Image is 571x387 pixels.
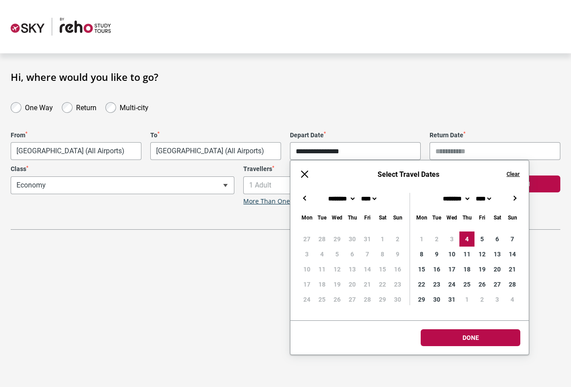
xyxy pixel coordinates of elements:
div: Tuesday [314,212,330,223]
label: From [11,132,141,139]
div: 13 [490,247,505,262]
div: Thursday [459,212,474,223]
div: 24 [444,277,459,292]
div: 11 [459,247,474,262]
div: Sunday [390,212,405,223]
div: Saturday [375,212,390,223]
div: 7 [505,231,520,247]
h1: Hi, where would you like to go? [11,71,560,83]
div: 4 [505,292,520,307]
span: 1 Adult [243,176,467,194]
button: Done [421,329,520,346]
div: 18 [459,262,474,277]
button: → [509,193,520,203]
h6: Select Travel Dates [319,170,498,179]
div: 21 [505,262,520,277]
div: 8 [414,247,429,262]
button: ← [299,193,310,203]
div: Monday [299,212,314,223]
span: Melbourne, Australia [150,142,281,160]
label: To [150,132,281,139]
div: 3 [490,292,505,307]
div: 23 [429,277,444,292]
div: 17 [444,262,459,277]
div: Monday [414,212,429,223]
label: Multi-city [120,101,149,112]
div: Saturday [490,212,505,223]
label: Return Date [430,132,560,139]
div: 1 [459,292,474,307]
div: 19 [474,262,490,277]
div: 9 [429,247,444,262]
div: Friday [360,212,375,223]
div: 5 [474,231,490,247]
span: London, United Kingdom [11,143,141,160]
span: Economy [11,177,234,194]
div: 10 [444,247,459,262]
div: 12 [474,247,490,262]
div: 30 [429,292,444,307]
span: 1 Adult [244,177,466,194]
label: One Way [25,101,53,112]
div: 14 [505,247,520,262]
div: 28 [505,277,520,292]
button: Clear [507,170,520,178]
div: Wednesday [444,212,459,223]
a: More Than One Traveller? [243,198,321,205]
div: 26 [474,277,490,292]
div: 15 [414,262,429,277]
div: Thursday [345,212,360,223]
span: Economy [11,176,234,194]
div: 22 [414,277,429,292]
div: 31 [444,292,459,307]
span: Melbourne, Australia [151,143,281,160]
div: 20 [490,262,505,277]
label: Class [11,165,234,173]
label: Return [76,101,97,112]
div: 4 [459,231,474,247]
div: 29 [414,292,429,307]
div: 16 [429,262,444,277]
div: Tuesday [429,212,444,223]
label: Travellers [243,165,467,173]
div: Wednesday [330,212,345,223]
label: Depart Date [290,132,421,139]
div: 27 [490,277,505,292]
div: Friday [474,212,490,223]
div: Sunday [505,212,520,223]
div: 25 [459,277,474,292]
div: 2 [474,292,490,307]
span: London, United Kingdom [11,142,141,160]
div: 6 [490,231,505,247]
